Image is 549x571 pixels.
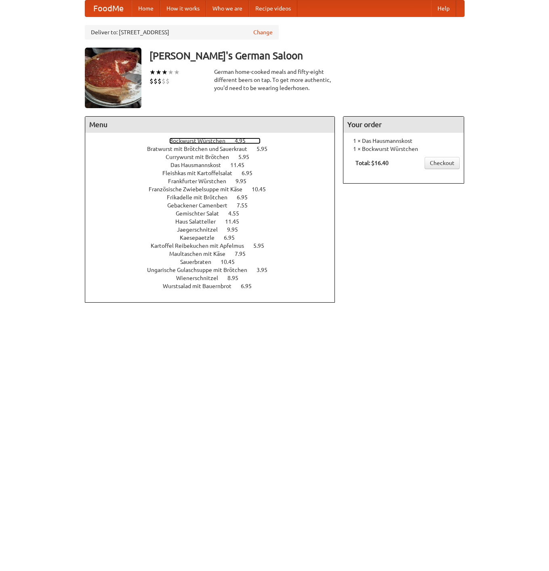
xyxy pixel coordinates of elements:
[168,68,174,77] li: ★
[176,275,253,281] a: Wienerschnitzel 8.95
[235,138,254,144] span: 4.95
[347,145,460,153] li: 1 × Bockwurst Würstchen
[176,210,227,217] span: Gemischter Salat
[431,0,456,17] a: Help
[156,68,162,77] li: ★
[166,154,237,160] span: Currywurst mit Brötchen
[147,267,255,273] span: Ungarische Gulaschsuppe mit Brötchen
[167,194,236,201] span: Frikadelle mit Brötchen
[180,259,219,265] span: Sauerbraten
[162,68,168,77] li: ★
[425,157,460,169] a: Checkout
[237,194,256,201] span: 6.95
[175,218,224,225] span: Haus Salatteller
[221,259,243,265] span: 10.45
[253,243,272,249] span: 5.95
[227,226,246,233] span: 9.95
[170,162,259,168] a: Das Hausmannskost 11.45
[85,25,279,40] div: Deliver to: [STREET_ADDRESS]
[176,275,226,281] span: Wienerschnitzel
[236,178,255,184] span: 9.95
[162,77,166,86] li: $
[85,117,335,133] h4: Menu
[180,259,250,265] a: Sauerbraten 10.45
[169,138,233,144] span: Bockwurst Würstchen
[168,178,234,184] span: Frankfurter Würstchen
[174,68,180,77] li: ★
[85,48,141,108] img: angular.jpg
[167,202,236,209] span: Gebackener Camenbert
[166,77,170,86] li: $
[180,234,250,241] a: Kaesepaetzle 6.95
[162,170,240,176] span: Fleishkas mit Kartoffelsalat
[166,154,264,160] a: Currywurst mit Brötchen 5.95
[180,234,223,241] span: Kaesepaetzle
[225,218,247,225] span: 11.45
[170,162,229,168] span: Das Hausmannskost
[214,68,335,92] div: German home-cooked meals and fifty-eight different beers on tap. To get more authentic, you'd nee...
[167,194,263,201] a: Frikadelle mit Brötchen 6.95
[162,170,267,176] a: Fleishkas mit Kartoffelsalat 6.95
[242,170,261,176] span: 6.95
[169,251,233,257] span: Maultaschen mit Käse
[224,234,243,241] span: 6.95
[257,267,276,273] span: 3.95
[343,117,464,133] h4: Your order
[355,160,389,166] b: Total: $16.40
[249,0,297,17] a: Recipe videos
[175,218,254,225] a: Haus Salatteller 11.45
[147,146,255,152] span: Bratwurst mit Brötchen und Sauerkraut
[149,186,250,192] span: Französische Zwiebelsuppe mit Käse
[238,154,257,160] span: 5.95
[237,202,256,209] span: 7.55
[149,77,154,86] li: $
[147,146,282,152] a: Bratwurst mit Brötchen und Sauerkraut 5.95
[227,275,246,281] span: 8.95
[85,0,132,17] a: FoodMe
[230,162,252,168] span: 11.45
[158,77,162,86] li: $
[151,243,252,249] span: Kartoffel Reibekuchen mit Apfelmus
[149,68,156,77] li: ★
[169,251,261,257] a: Maultaschen mit Käse 7.95
[257,146,276,152] span: 5.95
[347,137,460,145] li: 1 × Das Hausmannskost
[149,48,465,64] h3: [PERSON_NAME]'s German Saloon
[235,251,254,257] span: 7.95
[132,0,160,17] a: Home
[163,283,267,289] a: Wurstsalad mit Bauernbrot 6.95
[163,283,240,289] span: Wurstsalad mit Bauernbrot
[177,226,253,233] a: Jaegerschnitzel 9.95
[151,243,279,249] a: Kartoffel Reibekuchen mit Apfelmus 5.95
[147,267,282,273] a: Ungarische Gulaschsuppe mit Brötchen 3.95
[228,210,247,217] span: 4.55
[168,178,261,184] a: Frankfurter Würstchen 9.95
[167,202,263,209] a: Gebackener Camenbert 7.55
[177,226,226,233] span: Jaegerschnitzel
[253,28,273,36] a: Change
[241,283,260,289] span: 6.95
[176,210,254,217] a: Gemischter Salat 4.55
[154,77,158,86] li: $
[252,186,274,192] span: 10.45
[149,186,281,192] a: Französische Zwiebelsuppe mit Käse 10.45
[206,0,249,17] a: Who we are
[169,138,261,144] a: Bockwurst Würstchen 4.95
[160,0,206,17] a: How it works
